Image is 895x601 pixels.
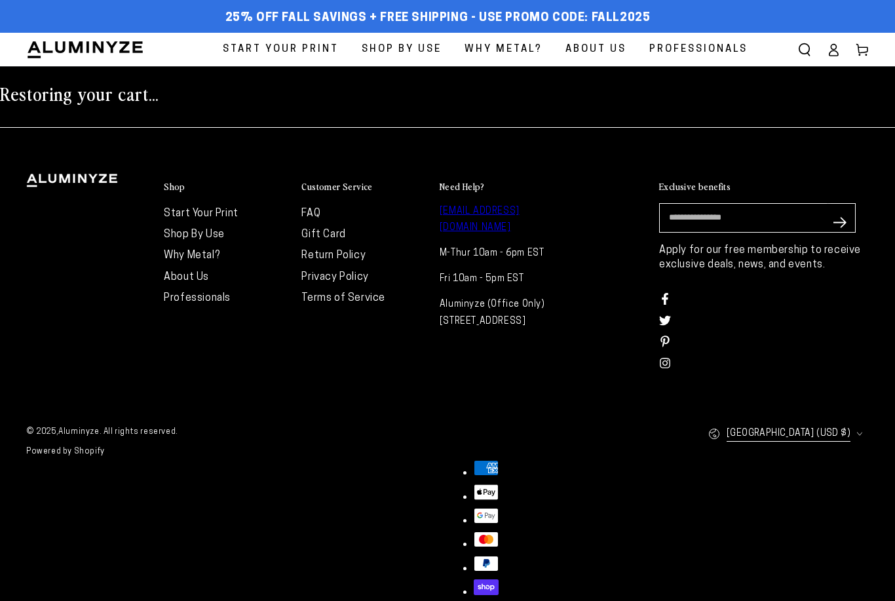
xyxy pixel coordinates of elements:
[58,428,99,436] a: Aluminyze
[649,41,748,58] span: Professionals
[440,296,564,329] p: Aluminyze (Office Only) [STREET_ADDRESS]
[164,208,238,219] a: Start Your Print
[455,33,552,66] a: Why Metal?
[301,250,366,261] a: Return Policy
[301,181,426,193] summary: Customer Service
[164,250,219,261] a: Why Metal?
[556,33,636,66] a: About Us
[440,271,564,287] p: Fri 10am - 5pm EST
[708,419,869,448] button: [GEOGRAPHIC_DATA] (USD $)
[301,293,385,303] a: Terms of Service
[362,41,442,58] span: Shop By Use
[790,35,819,64] summary: Search our site
[223,41,339,58] span: Start Your Print
[639,33,757,66] a: Professionals
[26,448,105,456] a: Powered by Shopify
[213,33,349,66] a: Start Your Print
[26,423,447,442] small: © 2025, . All rights reserved.
[164,272,209,282] a: About Us
[659,181,869,193] summary: Exclusive benefits
[301,229,345,240] a: Gift Card
[659,243,869,273] p: Apply for our free membership to receive exclusive deals, news, and events.
[827,203,856,242] button: Subscribe
[26,40,144,60] img: Aluminyze
[727,425,850,442] span: [GEOGRAPHIC_DATA] (USD $)
[164,229,225,240] a: Shop By Use
[465,41,543,58] span: Why Metal?
[164,181,288,193] summary: Shop
[565,41,626,58] span: About Us
[164,293,231,303] a: Professionals
[440,181,564,193] summary: Need Help?
[440,245,564,262] p: M-Thur 10am - 6pm EST
[440,206,520,233] a: [EMAIL_ADDRESS][DOMAIN_NAME]
[301,208,320,219] a: FAQ
[352,33,451,66] a: Shop By Use
[225,11,651,26] span: 25% off FALL Savings + Free Shipping - Use Promo Code: FALL2025
[301,272,368,282] a: Privacy Policy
